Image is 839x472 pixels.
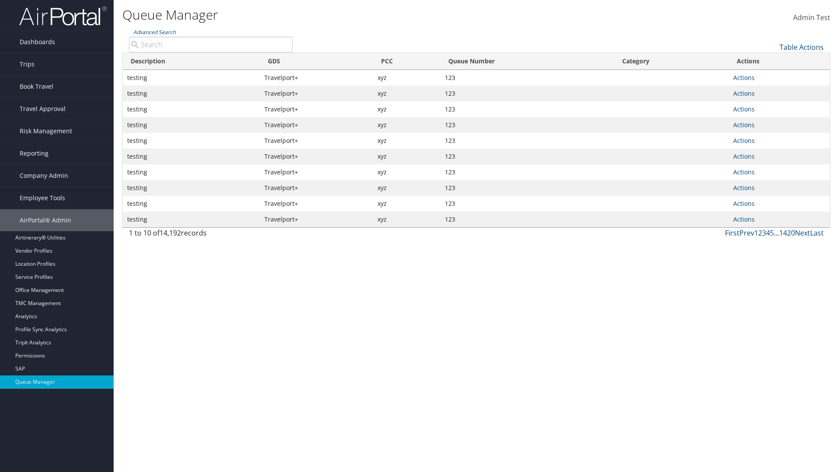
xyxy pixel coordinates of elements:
a: 2 [758,228,762,238]
th: Actions [729,53,830,70]
a: Actions [733,184,755,192]
td: 123 [440,196,614,212]
td: 123 [440,70,614,86]
input: Advanced Search [129,37,293,52]
td: xyz [373,133,440,149]
td: testing [123,101,260,117]
td: testing [123,70,260,86]
td: xyz [373,196,440,212]
span: Travel Approval [20,98,66,120]
td: Travelport+ [260,117,373,133]
th: PCC: activate to sort column ascending [373,53,440,70]
a: 1 [754,228,758,238]
td: xyz [373,164,440,180]
td: testing [123,149,260,164]
a: Actions [733,199,755,208]
td: testing [123,133,260,149]
td: xyz [373,212,440,227]
a: Actions [733,89,755,97]
span: Employee Tools [20,187,65,209]
td: Travelport+ [260,149,373,164]
th: Category: activate to sort column ascending [614,53,729,70]
a: Prev [739,228,754,238]
span: Book Travel [20,76,53,97]
th: Queue Number: activate to sort column ascending [440,53,614,70]
span: Company Admin [20,165,68,187]
a: Actions [733,215,755,223]
td: testing [123,117,260,133]
td: 123 [440,149,614,164]
th: GDS: activate to sort column ascending [260,53,373,70]
td: 123 [440,180,614,196]
td: 123 [440,101,614,117]
a: Actions [733,121,755,129]
a: Actions [733,152,755,160]
td: 123 [440,164,614,180]
td: testing [123,180,260,196]
a: Actions [733,105,755,113]
td: Travelport+ [260,196,373,212]
a: Last [810,228,824,238]
td: xyz [373,101,440,117]
a: Admin Test [793,4,830,31]
a: Table Actions [780,42,824,52]
td: Travelport+ [260,180,373,196]
td: xyz [373,70,440,86]
a: 4 [766,228,770,238]
span: 14,192 [159,228,181,238]
span: Risk Management [20,120,72,142]
td: testing [123,86,260,101]
span: Trips [20,53,35,75]
td: xyz [373,86,440,101]
th: Description: activate to sort column ascending [123,53,260,70]
span: … [774,228,779,238]
a: 3 [762,228,766,238]
td: 123 [440,117,614,133]
td: testing [123,196,260,212]
a: Actions [733,168,755,176]
span: AirPortal® Admin [20,209,71,231]
td: xyz [373,117,440,133]
a: First [725,228,739,238]
span: Admin Test [793,13,830,22]
td: Travelport+ [260,70,373,86]
div: 1 to 10 of records [129,228,293,243]
td: Travelport+ [260,86,373,101]
td: 123 [440,212,614,227]
td: testing [123,212,260,227]
a: Next [795,228,810,238]
span: Reporting [20,142,49,164]
td: Travelport+ [260,133,373,149]
td: xyz [373,180,440,196]
td: xyz [373,149,440,164]
td: Travelport+ [260,164,373,180]
img: airportal-logo.png [19,6,107,26]
a: 5 [770,228,774,238]
a: Advanced Search [133,28,176,36]
td: Travelport+ [260,101,373,117]
td: testing [123,164,260,180]
a: 1420 [779,228,795,238]
h1: Queue Manager [122,6,594,24]
td: 123 [440,86,614,101]
a: Actions [733,136,755,145]
td: 123 [440,133,614,149]
a: Actions [733,73,755,82]
span: Dashboards [20,31,55,53]
td: Travelport+ [260,212,373,227]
